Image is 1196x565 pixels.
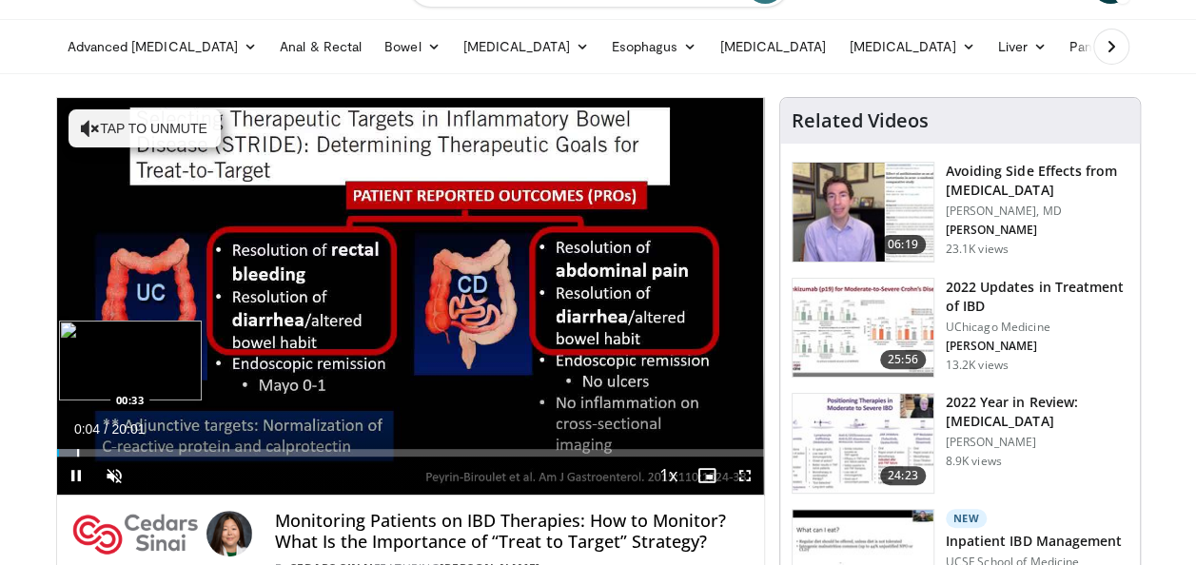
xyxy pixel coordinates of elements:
[946,223,1128,238] p: [PERSON_NAME]
[95,457,133,495] button: Unmute
[946,339,1128,354] p: [PERSON_NAME]
[880,235,926,254] span: 06:19
[69,109,221,147] button: Tap to unmute
[105,421,108,437] span: /
[793,279,933,378] img: 9393c547-9b5d-4ed4-b79d-9c9e6c9be491.150x105_q85_crop-smart_upscale.jpg
[946,358,1009,373] p: 13.2K views
[688,457,726,495] button: Enable picture-in-picture mode
[946,454,1002,469] p: 8.9K views
[650,457,688,495] button: Playback Rate
[837,28,986,66] a: [MEDICAL_DATA]
[880,350,926,369] span: 25:56
[726,457,764,495] button: Fullscreen
[793,163,933,262] img: 6f9900f7-f6e7-4fd7-bcbb-2a1dc7b7d476.150x105_q85_crop-smart_upscale.jpg
[986,28,1057,66] a: Liver
[946,509,988,528] p: New
[946,532,1122,551] h3: Inpatient IBD Management
[708,28,837,66] a: [MEDICAL_DATA]
[268,28,373,66] a: Anal & Rectal
[792,109,929,132] h4: Related Videos
[74,421,100,437] span: 0:04
[792,162,1128,263] a: 06:19 Avoiding Side Effects from [MEDICAL_DATA] [PERSON_NAME], MD [PERSON_NAME] 23.1K views
[946,204,1128,219] p: [PERSON_NAME], MD
[946,162,1128,200] h3: Avoiding Side Effects from [MEDICAL_DATA]
[946,242,1009,257] p: 23.1K views
[792,393,1128,494] a: 24:23 2022 Year in Review: [MEDICAL_DATA] [PERSON_NAME] 8.9K views
[792,278,1128,379] a: 25:56 2022 Updates in Treatment of IBD UChicago Medicine [PERSON_NAME] 13.2K views
[373,28,451,66] a: Bowel
[56,28,269,66] a: Advanced [MEDICAL_DATA]
[111,421,145,437] span: 20:01
[946,278,1128,316] h3: 2022 Updates in Treatment of IBD
[57,98,764,496] video-js: Video Player
[793,394,933,493] img: c8f6342a-03ba-4a11-b6ec-66ffec6acc41.150x105_q85_crop-smart_upscale.jpg
[600,28,709,66] a: Esophagus
[946,393,1128,431] h3: 2022 Year in Review: [MEDICAL_DATA]
[880,466,926,485] span: 24:23
[206,511,252,556] img: Avatar
[57,457,95,495] button: Pause
[275,511,749,552] h4: Monitoring Patients on IBD Therapies: How to Monitor? What Is the Importance of “Treat to Target”...
[57,449,764,457] div: Progress Bar
[946,320,1128,335] p: UChicago Medicine
[59,321,202,400] img: image.jpeg
[946,435,1128,450] p: [PERSON_NAME]
[452,28,600,66] a: [MEDICAL_DATA]
[72,511,199,556] img: Cedars Sinai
